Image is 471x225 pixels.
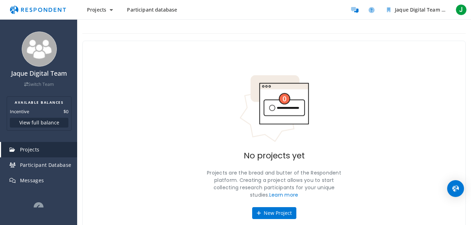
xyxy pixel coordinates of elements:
[63,108,68,115] dd: $0
[20,162,72,168] span: Participant Database
[10,108,29,115] dt: Incentive
[252,207,296,219] button: New Project
[381,4,451,16] button: Jaque Digital Team
[364,3,378,17] a: Help and support
[447,180,464,197] div: Open Intercom Messenger
[348,3,362,17] a: Message participants
[10,118,68,128] button: View full balance
[7,96,72,131] section: Balance summary
[6,3,70,16] img: respondent-logo.png
[22,32,57,67] img: team_avatar_256.png
[269,191,298,198] a: Learn more
[24,81,54,87] a: Switch Team
[10,100,68,105] h2: AVAILABLE BALANCES
[121,4,183,16] a: Participant database
[204,169,344,199] p: Projects are the bread and butter of the Respondent platform. Creating a project allows you to st...
[20,177,44,184] span: Messages
[20,146,40,153] span: Projects
[87,6,106,13] span: Projects
[456,4,467,15] span: J
[454,4,468,16] button: J
[395,6,440,13] span: Jaque Digital Team
[244,151,305,161] h2: No projects yet
[81,4,119,16] button: Projects
[239,75,309,143] img: No projects indicator
[127,6,177,13] span: Participant database
[5,70,74,77] h4: Jaque Digital Team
